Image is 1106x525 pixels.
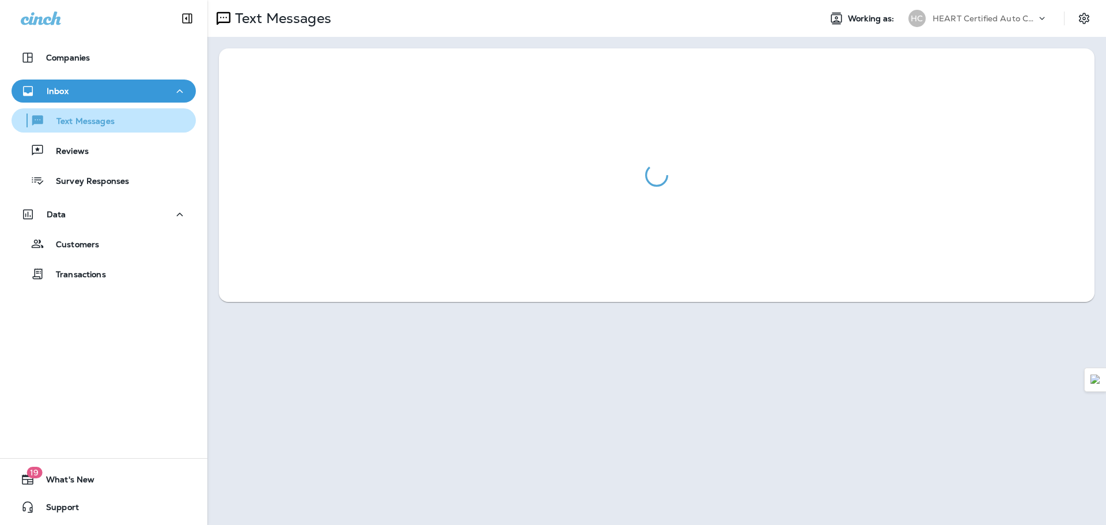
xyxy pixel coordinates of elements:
p: Companies [46,53,90,62]
p: Reviews [44,146,89,157]
button: Transactions [12,262,196,286]
div: HC [908,10,926,27]
button: Reviews [12,138,196,163]
button: Companies [12,46,196,69]
button: Settings [1074,8,1094,29]
p: Data [47,210,66,219]
button: Data [12,203,196,226]
button: Collapse Sidebar [171,7,203,30]
p: Transactions [44,270,106,281]
p: Text Messages [230,10,331,27]
span: Working as: [848,14,897,24]
p: Customers [44,240,99,251]
button: Support [12,496,196,519]
button: 19What's New [12,468,196,491]
button: Inbox [12,80,196,103]
button: Text Messages [12,108,196,133]
p: HEART Certified Auto Care [933,14,1036,23]
p: Inbox [47,86,69,96]
span: Support [35,503,79,516]
span: What's New [35,475,94,489]
button: Customers [12,232,196,256]
p: Survey Responses [44,176,129,187]
button: Survey Responses [12,168,196,192]
span: 19 [26,467,42,478]
img: Detect Auto [1090,375,1101,385]
p: Text Messages [45,116,115,127]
